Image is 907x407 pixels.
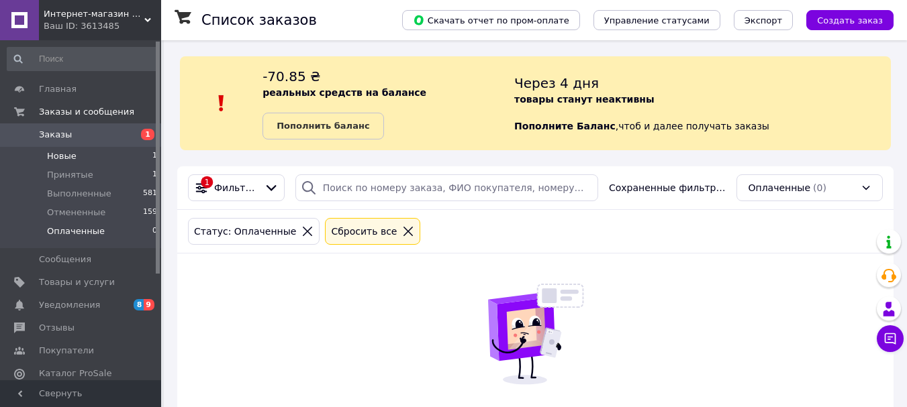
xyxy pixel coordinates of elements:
span: Сохраненные фильтры: [609,181,726,194]
span: Фильтры [214,181,258,194]
span: Управление статусами [604,15,710,25]
div: Сбросить все [328,224,399,239]
button: Экспорт [734,10,793,30]
span: Через 4 дня [514,75,599,91]
span: (0) [813,182,826,193]
span: Сообщения [39,253,91,266]
a: Создать заказ [793,14,894,25]
input: Поиск по номеру заказа, ФИО покупателя, номеру телефона, Email, номеру накладной [295,174,598,201]
button: Чат с покупателем [877,325,904,352]
b: реальных средств на балансе [262,87,426,98]
img: :exclamation: [211,93,232,113]
span: Покупатели [39,345,94,357]
span: Главная [39,83,77,95]
span: 9 [144,299,154,310]
span: Выполненные [47,188,111,200]
span: 159 [143,207,157,219]
span: 1 [152,150,157,162]
span: 1 [141,129,154,140]
div: Статус: Оплаченные [191,224,299,239]
span: 0 [152,225,157,237]
b: Пополните Баланс [514,121,616,131]
span: Оплаченные [748,181,810,194]
span: Принятые [47,169,93,181]
span: 581 [143,188,157,200]
span: 8 [134,299,144,310]
span: 1 [152,169,157,181]
span: Интернет-магазин FULL SET [44,8,144,20]
span: Скачать отчет по пром-оплате [413,14,569,26]
span: Заказы [39,129,72,141]
h1: Список заказов [201,12,317,28]
button: Скачать отчет по пром-оплате [402,10,580,30]
div: Ваш ID: 3613485 [44,20,161,32]
div: , чтоб и далее получать заказы [514,67,891,139]
input: Поиск [7,47,158,71]
span: -70.85 ₴ [262,68,320,84]
span: Отмененные [47,207,105,219]
span: Новые [47,150,77,162]
span: Экспорт [745,15,782,25]
span: Товары и услуги [39,276,115,288]
span: Оплаченные [47,225,105,237]
span: Заказы и сообщения [39,106,134,118]
span: Отзывы [39,322,75,334]
span: Каталог ProSale [39,367,111,380]
button: Управление статусами [593,10,720,30]
span: Уведомления [39,299,100,311]
b: товары станут неактивны [514,94,654,105]
button: Создать заказ [806,10,894,30]
a: Пополнить баланс [262,113,383,139]
span: Создать заказ [817,15,883,25]
b: Пополнить баланс [277,121,369,131]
